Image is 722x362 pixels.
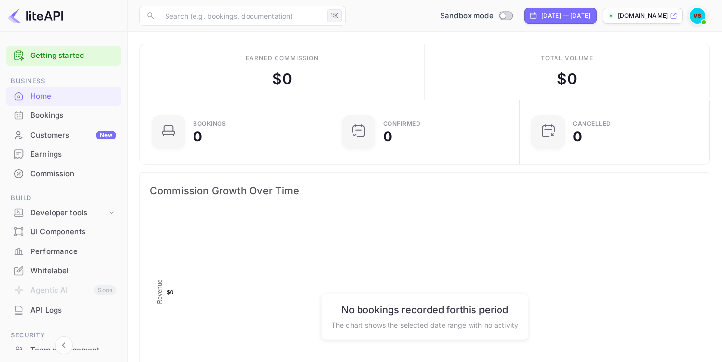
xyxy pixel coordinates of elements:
div: 0 [383,130,392,143]
a: UI Components [6,223,121,241]
div: Bookings [6,106,121,125]
div: Developer tools [30,207,107,219]
div: Home [30,91,116,102]
span: Commission Growth Over Time [150,183,700,198]
div: CustomersNew [6,126,121,145]
div: Getting started [6,46,121,66]
div: API Logs [30,305,116,316]
input: Search (e.g. bookings, documentation) [159,6,323,26]
div: Total volume [541,54,593,63]
span: Sandbox mode [440,10,494,22]
span: Security [6,330,121,341]
div: Performance [30,246,116,257]
div: Performance [6,242,121,261]
p: The chart shows the selected date range with no activity [332,319,518,330]
a: API Logs [6,301,121,319]
a: Bookings [6,106,121,124]
a: Commission [6,165,121,183]
div: Earnings [6,145,121,164]
span: Business [6,76,121,86]
text: $0 [167,289,173,295]
text: Revenue [156,279,163,304]
a: Performance [6,242,121,260]
span: Build [6,193,121,204]
div: Bookings [30,110,116,121]
div: Commission [6,165,121,184]
div: Whitelabel [30,265,116,277]
img: VARUN SARDA [690,8,705,24]
div: Customers [30,130,116,141]
div: API Logs [6,301,121,320]
div: Click to change the date range period [524,8,597,24]
div: Switch to Production mode [436,10,516,22]
div: Confirmed [383,121,421,127]
div: Developer tools [6,204,121,222]
div: CANCELLED [573,121,611,127]
a: Team management [6,341,121,359]
div: Whitelabel [6,261,121,280]
div: 0 [573,130,582,143]
div: Earnings [30,149,116,160]
div: Commission [30,168,116,180]
a: Earnings [6,145,121,163]
button: Collapse navigation [55,336,73,354]
div: $ 0 [272,68,292,90]
div: New [96,131,116,139]
div: Earned commission [246,54,318,63]
div: ⌘K [327,9,342,22]
h6: No bookings recorded for this period [332,304,518,315]
div: Team management [30,345,116,356]
div: Bookings [193,121,226,127]
p: [DOMAIN_NAME] [618,11,668,20]
div: UI Components [30,226,116,238]
div: Home [6,87,121,106]
div: 0 [193,130,202,143]
a: Home [6,87,121,105]
a: Getting started [30,50,116,61]
div: [DATE] — [DATE] [541,11,590,20]
a: CustomersNew [6,126,121,144]
div: $ 0 [557,68,577,90]
a: Whitelabel [6,261,121,279]
img: LiteAPI logo [8,8,63,24]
